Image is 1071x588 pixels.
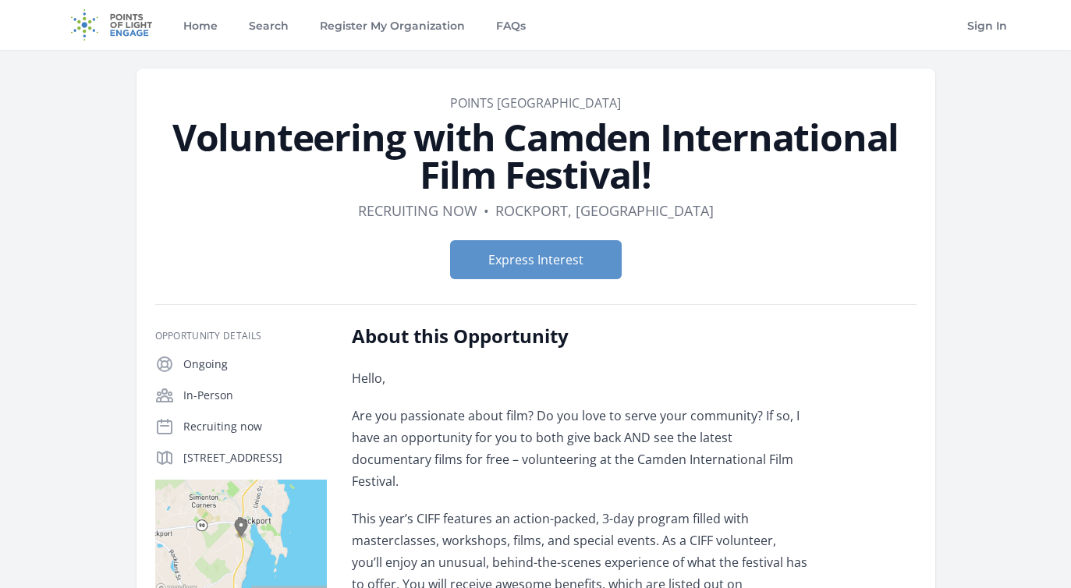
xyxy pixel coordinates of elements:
p: Are you passionate about film? Do you love to serve your community? If so, I have an opportunity ... [352,405,808,492]
h3: Opportunity Details [155,330,327,342]
p: Hello, [352,367,808,389]
p: Recruiting now [183,419,327,434]
p: Ongoing [183,356,327,372]
p: In-Person [183,388,327,403]
a: Points [GEOGRAPHIC_DATA] [450,94,621,112]
h1: Volunteering with Camden International Film Festival! [155,119,917,193]
p: [STREET_ADDRESS] [183,450,327,466]
button: Express Interest [450,240,622,279]
dd: Rockport, [GEOGRAPHIC_DATA] [495,200,714,221]
div: • [484,200,489,221]
dd: Recruiting now [358,200,477,221]
h2: About this Opportunity [352,324,808,349]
